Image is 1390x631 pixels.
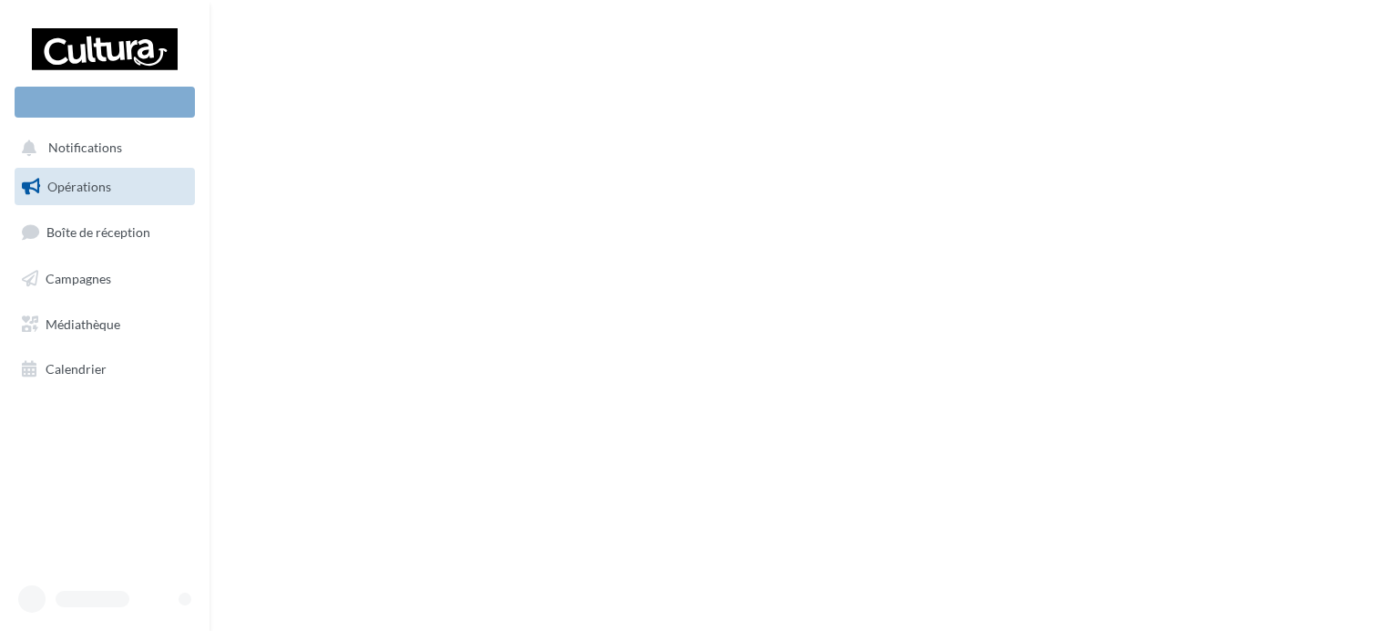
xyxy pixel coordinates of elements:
a: Campagnes [11,260,199,298]
a: Opérations [11,168,199,206]
span: Médiathèque [46,315,120,331]
span: Campagnes [46,271,111,286]
a: Calendrier [11,350,199,388]
a: Médiathèque [11,305,199,344]
a: Boîte de réception [11,212,199,252]
div: Nouvelle campagne [15,87,195,118]
span: Notifications [48,140,122,156]
span: Calendrier [46,361,107,377]
span: Boîte de réception [46,224,150,240]
span: Opérations [47,179,111,194]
